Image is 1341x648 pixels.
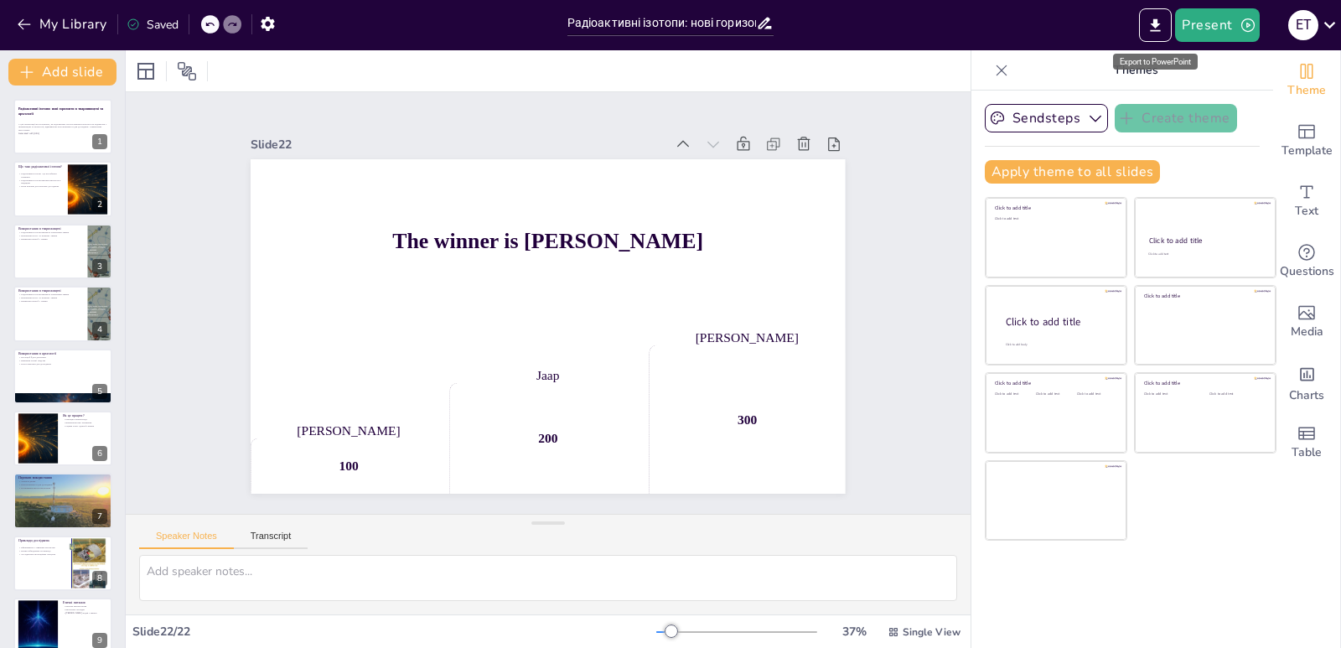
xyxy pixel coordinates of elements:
div: 8 [92,571,107,586]
h4: The winner is [PERSON_NAME] [251,229,845,254]
p: Етичні питання [63,600,107,605]
div: Радіоактивні ізотопи: нові горизонти в тваринництві та археологіїУ цій презентації ми розглянемо,... [13,99,112,154]
div: Click to add text [1148,252,1260,257]
div: Export to PowerPoint [1113,54,1198,70]
div: Add text boxes [1273,171,1340,231]
div: 300 [650,345,846,494]
p: Ефективність у вивченні екосистем [18,546,63,549]
div: 7 [92,509,107,524]
div: 100 [251,438,447,494]
div: 200 [450,383,646,494]
div: Click to add body [1006,342,1111,346]
div: 5 [92,384,107,399]
div: Add images, graphics, shapes or video [1273,292,1340,352]
p: Радіоактивні ізотопи - це нестабільні елементи [18,172,63,178]
div: Click to add title [995,380,1115,386]
span: Questions [1280,262,1334,281]
div: [PERSON_NAME] [251,423,447,438]
p: Екологічні наслідки [63,608,107,611]
button: Apply theme to all slides [985,160,1160,184]
p: Вивчення історії людства [18,359,107,362]
p: Оцінка стану здоров'я тварин [63,424,107,428]
p: Нові можливості для досліджень [18,484,107,487]
p: Безпека використання [63,605,107,609]
strong: Радіоактивні ізотопи: нові горизонти в тваринництві та археології [18,106,103,116]
div: Get real-time input from your audience [1273,231,1340,292]
p: Виявлення хвороб у тварин [18,299,83,303]
div: https://cdn.sendsteps.com/images/logo/sendsteps_logo_white.pnghttps://cdn.sendsteps.com/images/lo... [13,224,112,279]
p: Радіоактивні ізотопи вивчають харчування тварин [18,293,83,297]
div: Jaap [450,368,646,383]
button: Create theme [1115,104,1237,132]
div: https://cdn.sendsteps.com/images/logo/sendsteps_logo_white.pnghttps://cdn.sendsteps.com/images/lo... [13,286,112,341]
div: Click to add text [995,217,1115,221]
p: Переваги використання [18,476,107,481]
p: Що таке радіоактивні ізотопи? [18,164,63,169]
div: https://cdn.sendsteps.com/images/slides/2025_17_09_09_16-EttFCHvLXYDB1B4F.pngЯк це працює?Принцип... [13,411,112,466]
span: Text [1295,202,1318,220]
button: Speaker Notes [139,531,234,549]
p: Визначення віку матеріалів [63,421,107,424]
div: 6 [92,446,107,461]
p: Як це працює? [63,413,107,418]
div: https://cdn.sendsteps.com/images/logo/sendsteps_logo_white.pnghttps://cdn.sendsteps.com/images/lo... [13,349,112,404]
p: Радіоактивні ізотопи використовуються в медицині [18,178,63,184]
p: Визначення росту та розвитку тварин [18,297,83,300]
p: Дослідження еволюційних процесів [18,552,63,556]
div: Click to add title [1144,293,1264,299]
span: Media [1291,323,1323,341]
p: Принцип напіврозпаду [63,418,107,422]
span: Charts [1289,386,1324,405]
button: My Library [13,11,114,38]
div: 4 [92,322,107,337]
span: Table [1292,443,1322,462]
p: Виявлення хвороб у тварин [18,237,83,241]
p: Вони важливі для наукових досліджень [18,184,63,188]
div: Layout [132,58,159,85]
p: Поліпшення якості результатів [18,486,107,490]
span: Template [1281,142,1333,160]
p: Використання в тваринництві [18,288,83,293]
p: [PERSON_NAME] людей і тварин [63,611,107,614]
div: https://cdn.sendsteps.com/images/slides/2025_17_09_09_16-iwcp5xRHbHRO8bfs.pngЩо таке радіоактивні... [13,161,112,216]
div: Add charts and graphs [1273,352,1340,412]
div: [PERSON_NAME] [650,330,846,345]
button: Export to PowerPoint [1139,8,1172,42]
div: Click to add text [1209,392,1262,397]
span: Position [177,61,197,81]
div: Slide 22 / 22 [132,624,656,640]
div: Slide 22 [251,137,664,153]
div: 2 [92,197,107,212]
div: Click to add text [995,392,1033,397]
p: Використання в тваринництві [18,226,83,231]
button: Sendsteps [985,104,1108,132]
p: Generated with [URL] [18,132,107,135]
span: Theme [1287,81,1326,100]
input: Insert title [567,11,757,35]
div: Click to add title [995,205,1115,211]
div: Click to add title [1149,236,1261,246]
p: Приклади досліджень [18,538,63,543]
div: Click to add text [1036,392,1074,397]
button: E T [1288,8,1318,42]
div: Click to add text [1144,392,1197,397]
p: Точність даних [18,480,107,484]
div: Click to add title [1006,314,1113,329]
p: Використання в археології [18,351,107,356]
p: У цій презентації ми розглянемо, як радіоактивні ізотопи використовуються як індикатори у тваринн... [18,122,107,132]
div: Add a table [1273,412,1340,473]
div: 9 [92,633,107,648]
div: Change the overall theme [1273,50,1340,111]
p: Вуглець-14 для датування [18,355,107,359]
p: Нові горизонти для досліджень [18,362,107,365]
button: Add slide [8,59,116,86]
div: Saved [127,17,179,33]
span: Single View [903,625,960,639]
div: Add ready made slides [1273,111,1340,171]
div: Click to add text [1077,392,1115,397]
p: Радіоактивні ізотопи вивчають харчування тварин [18,231,83,234]
p: Визначення росту та розвитку тварин [18,234,83,237]
div: Click to add title [1144,380,1264,386]
div: 3 [92,259,107,274]
button: Transcript [234,531,308,549]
